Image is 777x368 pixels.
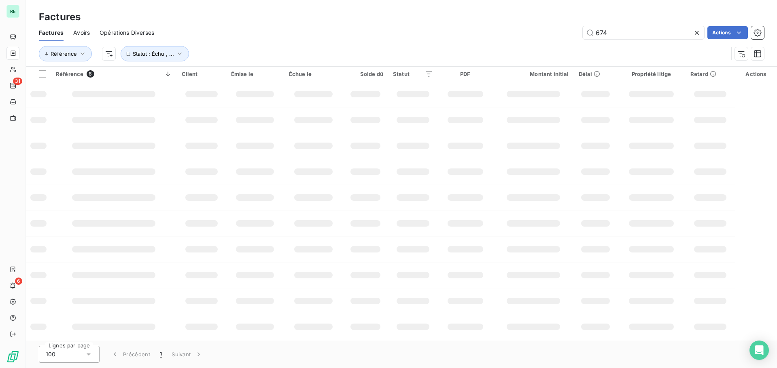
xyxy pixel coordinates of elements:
[740,71,772,77] div: Actions
[498,71,569,77] div: Montant initial
[6,350,19,363] img: Logo LeanPay
[443,71,488,77] div: PDF
[39,46,92,61] button: Référence
[167,346,208,363] button: Suivant
[707,26,748,39] button: Actions
[121,46,189,61] button: Statut : Échu , ...
[231,71,279,77] div: Émise le
[100,29,154,37] span: Opérations Diverses
[13,78,22,85] span: 31
[393,71,433,77] div: Statut
[155,346,167,363] button: 1
[347,71,383,77] div: Solde dû
[39,29,64,37] span: Factures
[106,346,155,363] button: Précédent
[6,5,19,18] div: RE
[51,50,77,57] span: Référence
[87,70,94,78] span: 6
[690,71,730,77] div: Retard
[133,50,174,57] span: Statut : Échu , ...
[622,71,680,77] div: Propriété litige
[182,71,221,77] div: Client
[39,10,81,24] h3: Factures
[160,350,162,358] span: 1
[46,350,55,358] span: 100
[749,341,769,360] div: Open Intercom Messenger
[289,71,338,77] div: Échue le
[56,71,83,77] span: Référence
[583,26,704,39] input: Rechercher
[15,278,22,285] span: 6
[579,71,613,77] div: Délai
[73,29,90,37] span: Avoirs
